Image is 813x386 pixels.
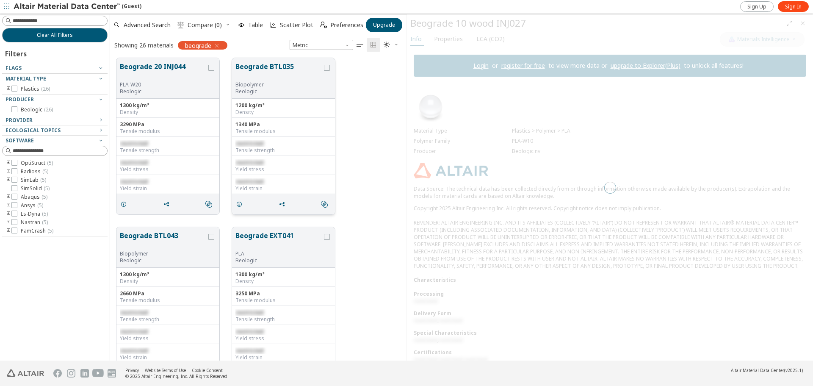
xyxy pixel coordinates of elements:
span: ( 5 ) [47,227,53,234]
i:  [321,201,328,208]
span: ( 5 ) [47,159,53,167]
div: Tensile modulus [120,297,216,304]
span: restricted [235,347,263,354]
div: 1300 kg/m³ [235,271,332,278]
div: Showing 26 materials [114,41,174,49]
div: Yield stress [235,335,332,342]
div: Yield strain [235,354,332,361]
i:  [177,22,184,28]
span: Producer [6,96,34,103]
button: Share [159,196,177,213]
button: Share [275,196,293,213]
span: restricted [235,178,263,185]
span: Radioss [21,168,48,175]
span: ( 5 ) [42,219,48,226]
span: Clear All Filters [37,32,73,39]
span: Beologic [21,106,53,113]
div: Tensile modulus [235,128,332,135]
div: Density [120,278,216,285]
img: Altair Material Data Center [14,3,122,11]
span: beograde [185,42,211,49]
button: Provider [2,115,108,125]
div: (Guest) [14,3,141,11]
span: restricted [120,309,148,316]
i:  [384,42,390,48]
button: Software [2,136,108,146]
button: Beograde EXT041 [235,230,322,250]
div: 1300 kg/m³ [120,102,216,109]
span: Advanced Search [124,22,171,28]
i: toogle group [6,202,11,209]
div: 1300 kg/m³ [120,271,216,278]
span: Abaqus [21,194,47,200]
i:  [320,22,327,28]
div: Tensile modulus [235,297,332,304]
span: Provider [6,117,33,124]
span: Ansys [21,202,43,209]
span: Flags [6,64,22,72]
p: Beologic [120,88,207,95]
button: Similar search [317,196,335,213]
i:  [357,42,363,48]
span: PamCrash [21,228,53,234]
div: Tensile strength [235,316,332,323]
span: ( 5 ) [41,193,47,200]
span: Nastran [21,219,48,226]
span: SimSolid [21,185,50,192]
span: Altair Material Data Center [731,367,784,373]
span: Software [6,137,34,144]
span: restricted [120,159,148,166]
div: Tensile modulus [120,128,216,135]
span: Upgrade [373,22,395,28]
span: Ls-Dyna [21,211,48,217]
span: ( 5 ) [42,210,48,217]
span: restricted [120,178,148,185]
a: Privacy [125,367,139,373]
span: restricted [120,140,148,147]
span: Ecological Topics [6,127,61,134]
span: restricted [120,328,148,335]
button: Details [232,196,250,213]
p: Beologic [120,257,207,264]
div: Filters [2,42,31,63]
button: Clear All Filters [2,28,108,42]
button: Tile View [367,38,380,52]
i: toogle group [6,86,11,92]
span: restricted [235,140,263,147]
button: Beograde 20 INJ044 [120,61,207,81]
p: Beologic [235,88,322,95]
button: Flags [2,63,108,73]
button: Ecological Topics [2,125,108,136]
div: Yield strain [120,185,216,192]
p: Beologic [235,257,322,264]
a: Sign Up [740,1,774,12]
button: Table View [353,38,367,52]
span: ( 5 ) [37,202,43,209]
button: Beograde BTL035 [235,61,322,81]
div: Density [120,109,216,116]
div: 1200 kg/m³ [235,102,332,109]
button: Upgrade [366,18,402,32]
span: Plastics [21,86,50,92]
span: restricted [120,347,148,354]
div: Biopolymer [235,81,322,88]
i:  [370,42,377,48]
div: Tensile strength [120,147,216,154]
i: toogle group [6,160,11,167]
button: Beograde BTL043 [120,230,207,250]
span: ( 5 ) [42,168,48,175]
span: Metric [290,40,353,50]
a: Website Terms of Use [145,367,186,373]
div: Yield stress [120,335,216,342]
div: Yield strain [120,354,216,361]
div: 1340 MPa [235,121,332,128]
i: toogle group [6,194,11,200]
button: Theme [380,38,402,52]
i: toogle group [6,219,11,226]
i:  [205,201,212,208]
div: Tensile strength [235,147,332,154]
span: Compare (0) [188,22,222,28]
div: Unit System [290,40,353,50]
i: toogle group [6,168,11,175]
div: © 2025 Altair Engineering, Inc. All Rights Reserved. [125,373,229,379]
